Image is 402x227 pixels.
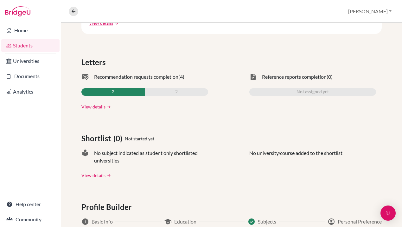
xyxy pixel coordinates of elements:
a: Help center [1,198,60,211]
span: Letters [81,57,108,68]
a: arrow_forward [105,105,111,109]
a: View details [81,172,105,179]
a: View details [81,103,105,110]
p: No university/course added to the shortlist [249,149,342,164]
span: Personal Preference [338,218,382,225]
span: Subjects [258,218,276,225]
a: Home [1,24,60,37]
button: [PERSON_NAME] [345,5,394,17]
span: local_library [81,149,89,164]
span: task [249,73,257,81]
span: mark_email_read [81,73,89,81]
span: Reference reports completion [262,73,327,81]
span: Not assigned yet [297,88,329,96]
a: Analytics [1,85,60,98]
a: Documents [1,70,60,83]
a: arrow_forward [113,21,119,25]
span: account_circle [328,218,335,225]
span: Recommendation requests completion [94,73,178,81]
span: Profile Builder [81,201,134,213]
div: Open Intercom Messenger [380,206,396,221]
span: (0) [327,73,333,81]
span: (0) [113,133,125,144]
span: Not started yet [125,135,154,142]
a: View details [89,20,113,26]
a: Community [1,213,60,226]
span: school [164,218,172,225]
span: Education [174,218,196,225]
a: arrow_forward [105,173,111,178]
span: Success [248,218,255,225]
img: Bridge-U [5,6,30,16]
a: Students [1,39,60,52]
span: Basic Info [92,218,113,225]
span: (4) [178,73,184,81]
span: 2 [112,88,114,96]
span: info [81,218,89,225]
span: No subject indicated as student only shortlisted universities [94,149,208,164]
a: Universities [1,55,60,67]
span: 2 [175,88,178,96]
span: Shortlist [81,133,113,144]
